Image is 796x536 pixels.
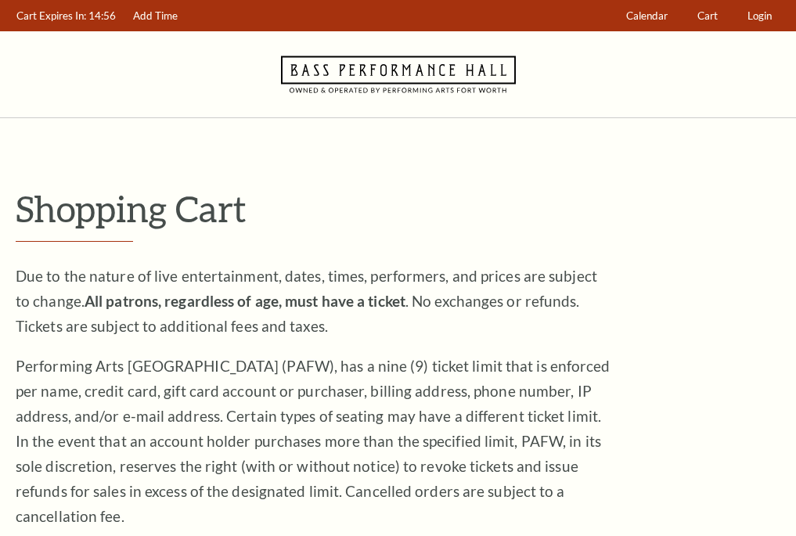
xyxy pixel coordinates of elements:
[619,1,675,31] a: Calendar
[88,9,116,22] span: 14:56
[85,292,405,310] strong: All patrons, regardless of age, must have a ticket
[16,189,780,228] p: Shopping Cart
[697,9,718,22] span: Cart
[626,9,668,22] span: Calendar
[16,9,86,22] span: Cart Expires In:
[740,1,780,31] a: Login
[690,1,726,31] a: Cart
[747,9,772,22] span: Login
[126,1,185,31] a: Add Time
[16,354,611,529] p: Performing Arts [GEOGRAPHIC_DATA] (PAFW), has a nine (9) ticket limit that is enforced per name, ...
[16,267,597,335] span: Due to the nature of live entertainment, dates, times, performers, and prices are subject to chan...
